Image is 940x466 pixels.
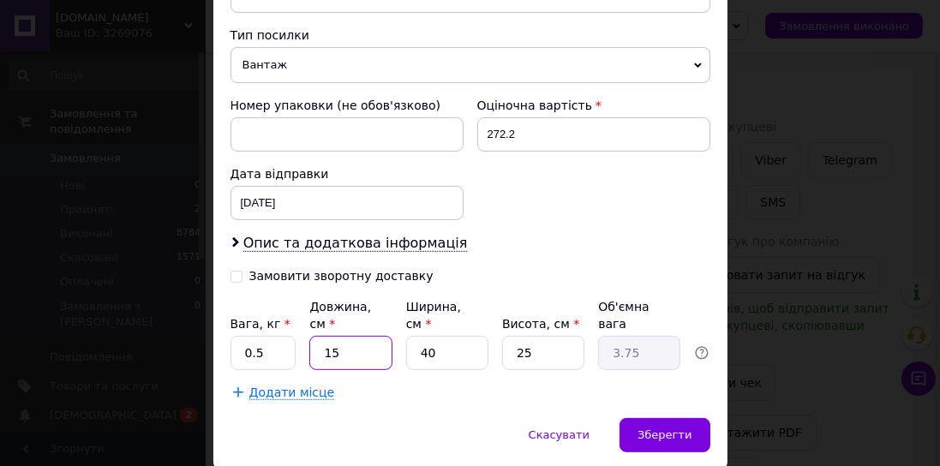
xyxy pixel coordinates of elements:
[231,97,464,114] div: Номер упаковки (не обов'язково)
[231,47,710,83] span: Вантаж
[529,428,590,441] span: Скасувати
[638,428,692,441] span: Зберегти
[231,317,290,331] label: Вага, кг
[598,298,680,332] div: Об'ємна вага
[406,300,461,331] label: Ширина, см
[231,165,464,182] div: Дата відправки
[243,235,468,252] span: Опис та додаткова інформація
[231,28,309,42] span: Тип посилки
[309,300,371,331] label: Довжина, см
[249,385,335,400] span: Додати місце
[477,97,710,114] div: Оціночна вартість
[502,317,579,331] label: Висота, см
[249,269,434,284] div: Замовити зворотну доставку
